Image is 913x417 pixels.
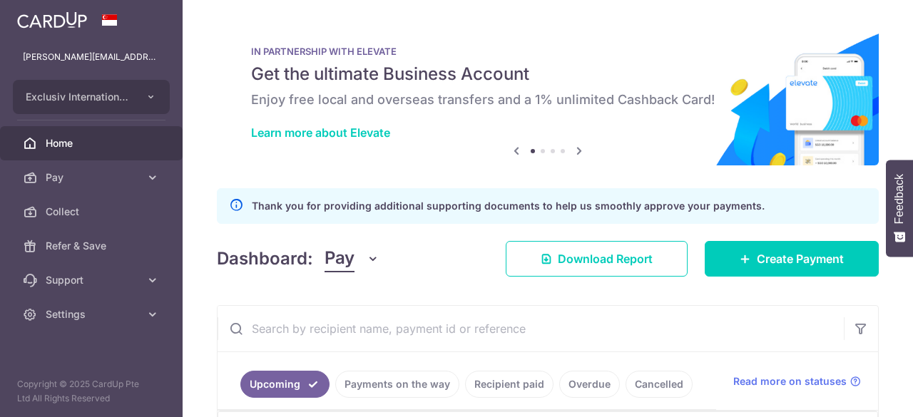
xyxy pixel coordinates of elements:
img: Renovation banner [217,23,879,165]
a: Overdue [559,371,620,398]
span: Pay [325,245,355,272]
span: Create Payment [757,250,844,267]
span: Support [46,273,140,287]
img: CardUp [17,11,87,29]
span: Feedback [893,174,906,224]
iframe: Opens a widget where you can find more information [822,374,899,410]
a: Download Report [506,241,688,277]
span: Download Report [558,250,653,267]
h5: Get the ultimate Business Account [251,63,845,86]
h4: Dashboard: [217,246,313,272]
a: Payments on the way [335,371,459,398]
span: Refer & Save [46,239,140,253]
a: Learn more about Elevate [251,125,390,140]
p: IN PARTNERSHIP WITH ELEVATE [251,46,845,57]
a: Create Payment [705,241,879,277]
input: Search by recipient name, payment id or reference [218,306,844,351]
a: Recipient paid [465,371,554,398]
p: Thank you for providing additional supporting documents to help us smoothly approve your payments. [252,197,765,215]
button: Exclusiv International Pte Ltd [13,80,170,114]
span: Home [46,136,140,150]
span: Read more on statuses [733,374,847,388]
p: [PERSON_NAME][EMAIL_ADDRESS][DOMAIN_NAME] [23,50,160,64]
h6: Enjoy free local and overseas transfers and a 1% unlimited Cashback Card! [251,91,845,108]
button: Feedback - Show survey [886,160,913,257]
span: Settings [46,307,140,321]
a: Upcoming [240,371,330,398]
button: Pay [325,245,379,272]
span: Collect [46,205,140,219]
span: Exclusiv International Pte Ltd [26,90,131,104]
span: Pay [46,170,140,185]
a: Cancelled [626,371,693,398]
a: Read more on statuses [733,374,861,388]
